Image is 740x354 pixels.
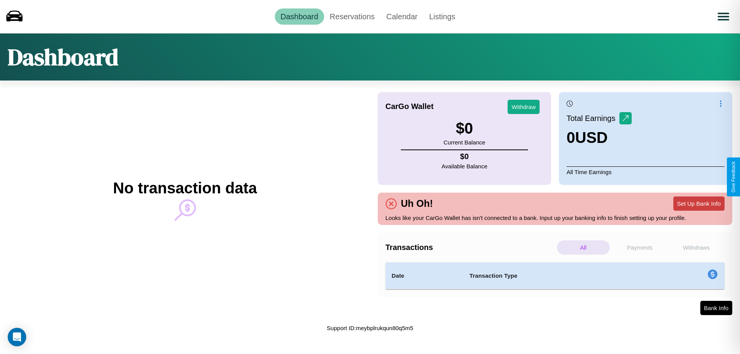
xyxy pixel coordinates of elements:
[385,213,725,223] p: Looks like your CarGo Wallet has isn't connected to a bank. Input up your banking info to finish ...
[8,328,26,346] div: Open Intercom Messenger
[327,323,413,333] p: Support ID: meybplrukqun80q5m5
[8,41,118,73] h1: Dashboard
[567,166,725,177] p: All Time Earnings
[397,198,437,209] h4: Uh Oh!
[385,262,725,289] table: simple table
[423,8,461,25] a: Listings
[731,161,736,193] div: Give Feedback
[670,240,723,255] p: Withdraws
[275,8,324,25] a: Dashboard
[392,271,457,280] h4: Date
[442,152,488,161] h4: $ 0
[567,111,619,125] p: Total Earnings
[444,137,485,148] p: Current Balance
[567,129,632,146] h3: 0 USD
[700,301,732,315] button: Bank Info
[442,161,488,171] p: Available Balance
[385,243,555,252] h4: Transactions
[508,100,540,114] button: Withdraw
[444,120,485,137] h3: $ 0
[673,196,725,211] button: Set Up Bank Info
[380,8,423,25] a: Calendar
[557,240,610,255] p: All
[324,8,381,25] a: Reservations
[614,240,666,255] p: Payments
[469,271,644,280] h4: Transaction Type
[113,180,257,197] h2: No transaction data
[713,6,734,27] button: Open menu
[385,102,434,111] h4: CarGo Wallet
